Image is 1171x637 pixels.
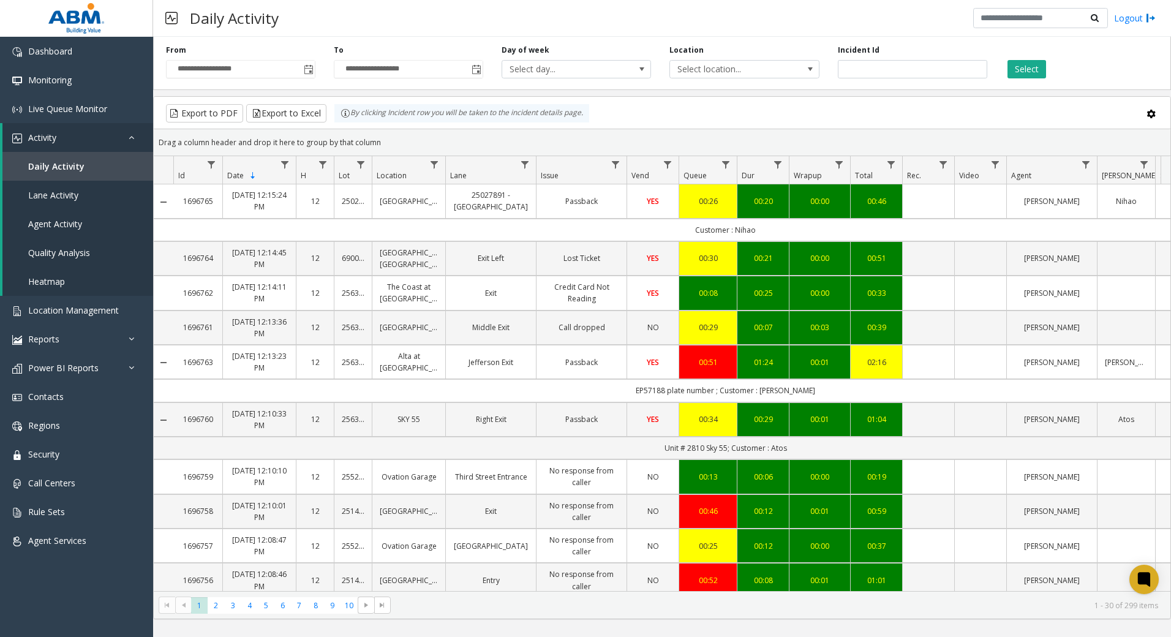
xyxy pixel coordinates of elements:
[28,304,119,316] span: Location Management
[797,471,843,483] div: 00:00
[28,535,86,546] span: Agent Services
[1105,195,1148,207] a: Nihao
[745,505,781,517] a: 00:12
[28,103,107,115] span: Live Queue Monitor
[28,276,65,287] span: Heatmap
[855,170,873,181] span: Total
[230,465,288,488] a: [DATE] 12:10:10 PM
[858,540,895,552] a: 00:37
[797,322,843,333] a: 00:03
[342,356,364,368] a: 25631752
[453,252,529,264] a: Exit Left
[230,281,288,304] a: [DATE] 12:14:11 PM
[28,45,72,57] span: Dashboard
[342,252,364,264] a: 69000048
[230,247,288,270] a: [DATE] 12:14:45 PM
[230,568,288,592] a: [DATE] 12:08:46 PM
[342,505,364,517] a: 25140000
[304,575,326,586] a: 12
[154,156,1170,591] div: Data table
[301,170,306,181] span: H
[342,322,364,333] a: 25630012
[745,575,781,586] a: 00:08
[181,252,215,264] a: 1696764
[669,45,704,56] label: Location
[544,322,619,333] a: Call dropped
[342,471,364,483] a: 25520029
[745,356,781,368] div: 01:24
[544,356,619,368] a: Passback
[858,322,895,333] a: 00:39
[307,597,324,614] span: Page 8
[28,362,99,374] span: Power BI Reports
[380,505,438,517] a: [GEOGRAPHIC_DATA]
[181,575,215,586] a: 1696756
[831,156,848,173] a: Wrapup Filter Menu
[687,252,729,264] div: 00:30
[858,575,895,586] a: 01:01
[794,170,822,181] span: Wrapup
[745,252,781,264] a: 00:21
[342,195,364,207] a: 25027891
[687,287,729,299] a: 00:08
[718,156,734,173] a: Queue Filter Menu
[647,472,659,482] span: NO
[453,540,529,552] a: [GEOGRAPHIC_DATA]
[181,471,215,483] a: 1696759
[227,170,244,181] span: Date
[2,123,153,152] a: Activity
[1014,471,1090,483] a: [PERSON_NAME]
[258,597,274,614] span: Page 5
[935,156,952,173] a: Rec. Filter Menu
[858,252,895,264] div: 00:51
[230,408,288,431] a: [DATE] 12:10:33 PM
[608,156,624,173] a: Issue Filter Menu
[361,600,371,610] span: Go to the next page
[241,597,258,614] span: Page 4
[797,287,843,299] div: 00:00
[647,288,659,298] span: YES
[797,540,843,552] div: 00:00
[647,506,659,516] span: NO
[453,356,529,368] a: Jefferson Exit
[797,505,843,517] div: 00:01
[28,506,65,518] span: Rule Sets
[353,156,369,173] a: Lot Filter Menu
[1014,252,1090,264] a: [PERSON_NAME]
[1105,413,1148,425] a: Atos
[12,306,22,316] img: 'icon'
[647,541,659,551] span: NO
[670,61,789,78] span: Select location...
[687,540,729,552] a: 00:25
[687,195,729,207] a: 00:26
[858,356,895,368] div: 02:16
[745,195,781,207] a: 00:20
[544,568,619,592] a: No response from caller
[12,364,22,374] img: 'icon'
[304,540,326,552] a: 12
[304,195,326,207] a: 12
[453,505,529,517] a: Exit
[1105,356,1148,368] a: [PERSON_NAME]
[660,156,676,173] a: Vend Filter Menu
[687,356,729,368] a: 00:51
[304,322,326,333] a: 12
[166,104,243,123] button: Export to PDF
[634,540,671,552] a: NO
[28,420,60,431] span: Regions
[907,170,921,181] span: Rec.
[858,287,895,299] a: 00:33
[647,357,659,367] span: YES
[883,156,900,173] a: Total Filter Menu
[426,156,443,173] a: Location Filter Menu
[12,134,22,143] img: 'icon'
[745,540,781,552] div: 00:12
[208,597,224,614] span: Page 2
[544,281,619,304] a: Credit Card Not Reading
[634,252,671,264] a: YES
